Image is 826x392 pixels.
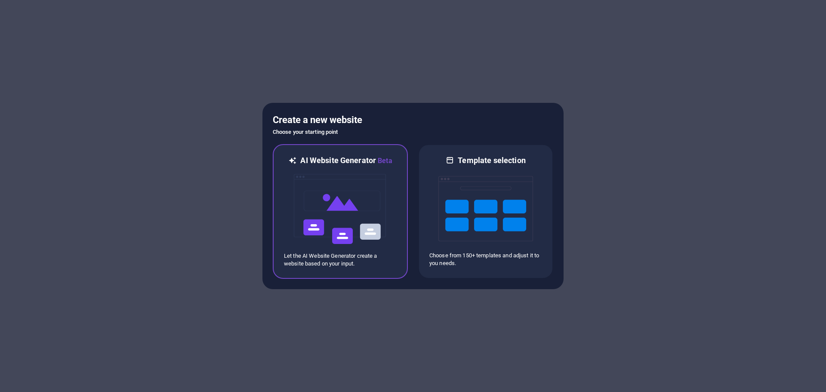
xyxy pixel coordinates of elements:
[429,252,542,267] p: Choose from 150+ templates and adjust it to you needs.
[376,157,392,165] span: Beta
[273,144,408,279] div: AI Website GeneratorBetaaiLet the AI Website Generator create a website based on your input.
[458,155,525,166] h6: Template selection
[284,252,397,268] p: Let the AI Website Generator create a website based on your input.
[273,113,553,127] h5: Create a new website
[418,144,553,279] div: Template selectionChoose from 150+ templates and adjust it to you needs.
[273,127,553,137] h6: Choose your starting point
[300,155,392,166] h6: AI Website Generator
[293,166,388,252] img: ai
